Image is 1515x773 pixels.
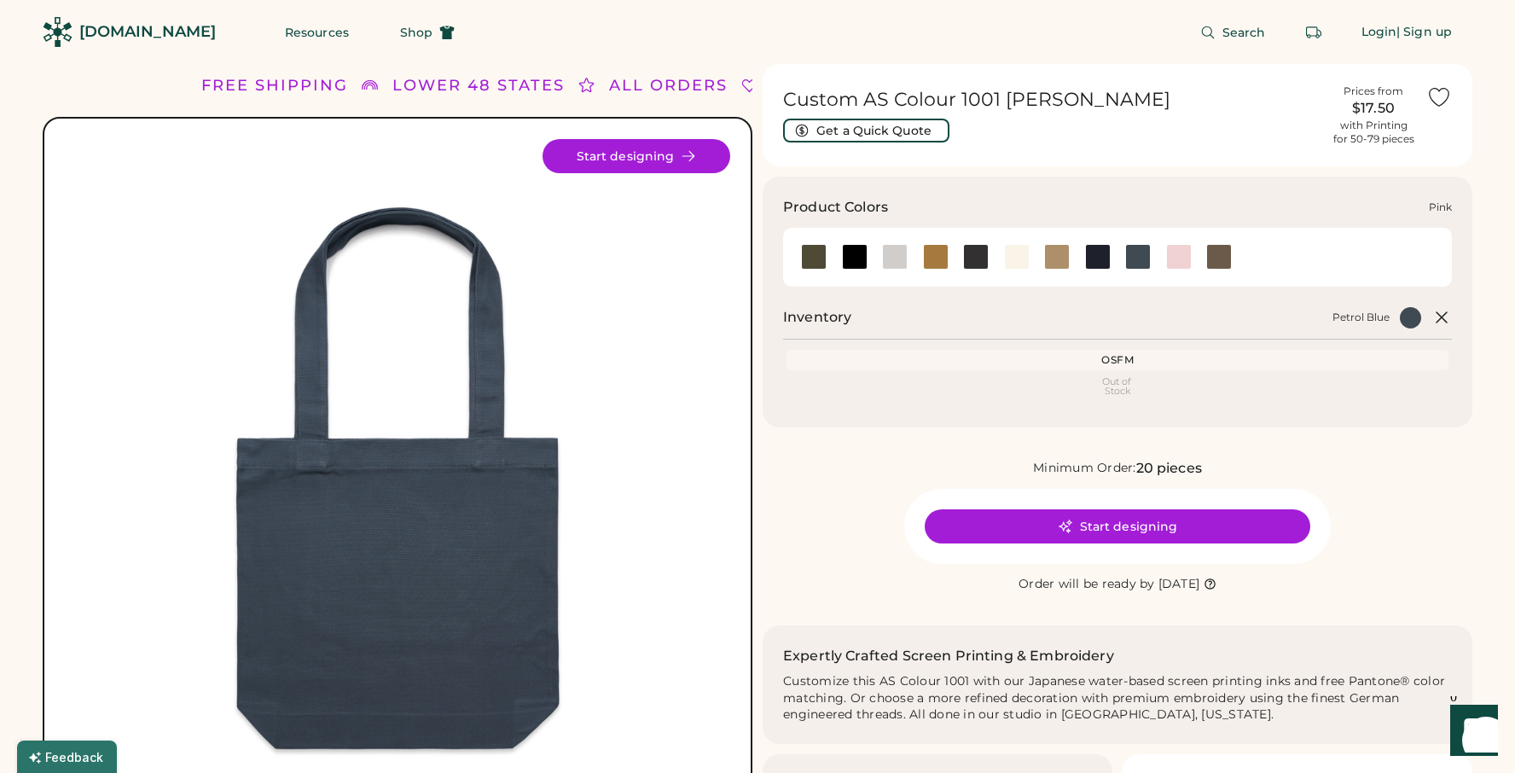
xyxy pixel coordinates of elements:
h2: Expertly Crafted Screen Printing & Embroidery [783,646,1114,666]
div: Minimum Order: [1033,460,1136,477]
button: Retrieve an order [1297,15,1331,49]
h1: Custom AS Colour 1001 [PERSON_NAME] [783,88,1321,112]
span: Shop [400,26,432,38]
div: FREE SHIPPING [201,74,348,97]
button: Start designing [925,509,1310,543]
div: Prices from [1344,84,1403,98]
div: [DOMAIN_NAME] [79,21,216,43]
div: Pink [1429,201,1452,214]
div: Petrol Blue [1332,311,1390,324]
button: Search [1180,15,1286,49]
h2: Inventory [783,307,851,328]
div: $17.50 [1331,98,1416,119]
div: Order will be ready by [1019,576,1155,593]
div: | Sign up [1396,24,1452,41]
div: OSFM [790,353,1445,367]
button: Get a Quick Quote [783,119,949,142]
div: Out of Stock [790,377,1445,396]
div: Login [1361,24,1397,41]
button: Start designing [543,139,730,173]
div: ALL ORDERS [609,74,728,97]
button: Resources [264,15,369,49]
div: Customize this AS Colour 1001 with our Japanese water-based screen printing inks and free Pantone... [783,673,1452,724]
div: LOWER 48 STATES [392,74,565,97]
iframe: Front Chat [1434,696,1507,770]
div: [DATE] [1158,576,1200,593]
button: Shop [380,15,475,49]
h3: Product Colors [783,197,888,218]
img: Rendered Logo - Screens [43,17,73,47]
div: 20 pieces [1136,458,1202,479]
span: Search [1222,26,1266,38]
div: with Printing for 50-79 pieces [1333,119,1414,146]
